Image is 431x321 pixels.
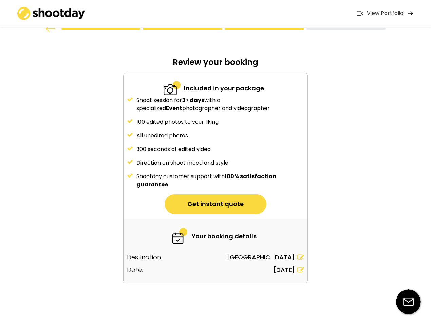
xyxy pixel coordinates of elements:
img: Icon%20feather-video%402x.png [357,11,363,16]
img: arrow%20back.svg [45,25,56,32]
div: Direction on shoot mood and style [136,159,304,167]
img: 2-specialized.svg [164,80,181,96]
div: 100 edited photos to your liking [136,118,304,126]
div: Included in your package [184,84,264,93]
div: 300 seconds of edited video [136,145,304,153]
button: Get instant quote [165,194,266,214]
img: email-icon%20%281%29.svg [396,289,421,314]
div: [DATE] [273,265,295,274]
div: Shoot session for with a specialized photographer and videographer [136,96,304,113]
div: Review your booking [123,57,308,73]
div: Your booking details [192,232,257,241]
div: Destination [127,253,161,262]
div: [GEOGRAPHIC_DATA] [227,253,295,262]
img: shootday_logo.png [17,7,85,20]
strong: 3+ days [182,96,204,104]
img: 6-fast.svg [171,228,188,244]
div: Shootday customer support with [136,172,304,189]
strong: 100% satisfaction guarantee [136,172,277,188]
strong: Event [166,104,182,112]
div: View Portfolio [367,10,404,17]
div: All unedited photos [136,132,304,140]
div: Date: [127,265,143,274]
